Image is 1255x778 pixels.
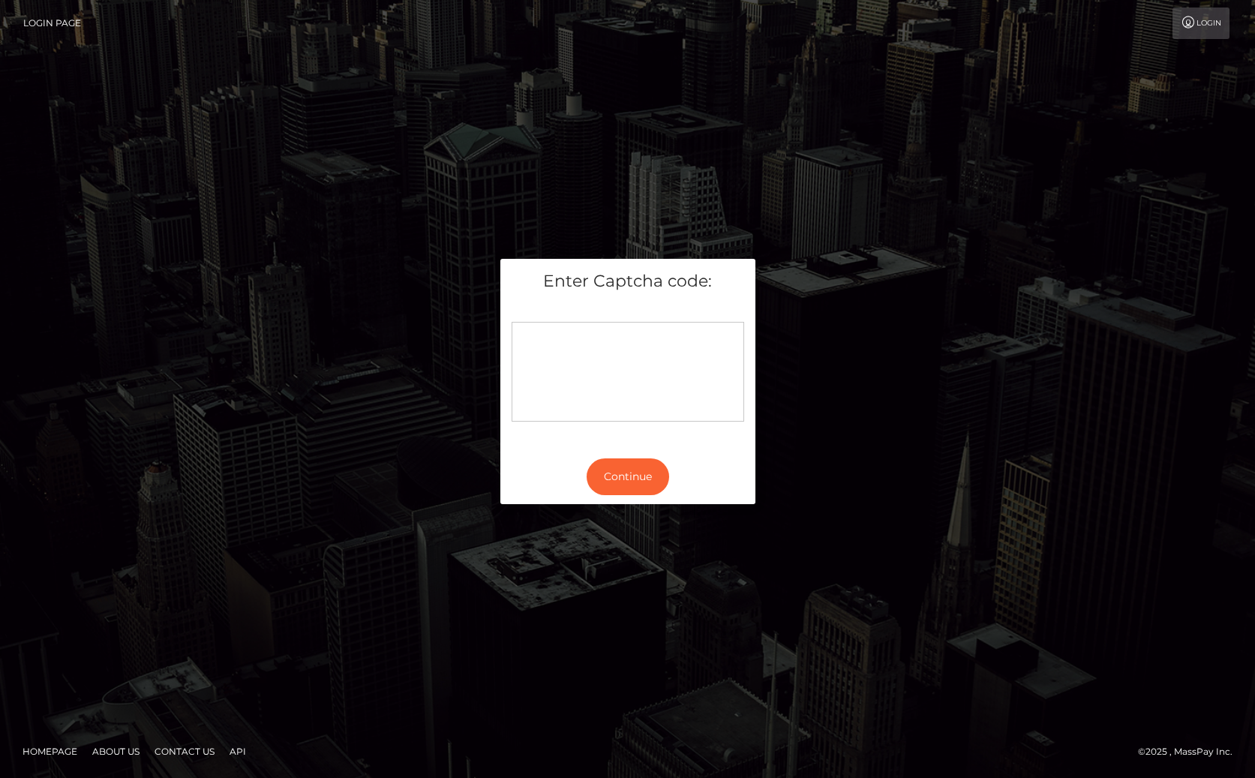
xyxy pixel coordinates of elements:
a: Login Page [23,8,81,39]
div: Captcha widget loading... [512,322,744,422]
a: API [224,740,252,763]
a: Login [1172,8,1229,39]
div: © 2025 , MassPay Inc. [1138,743,1244,760]
h5: Enter Captcha code: [512,270,744,293]
button: Continue [587,458,669,495]
a: About Us [86,740,146,763]
a: Homepage [17,740,83,763]
a: Contact Us [149,740,221,763]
